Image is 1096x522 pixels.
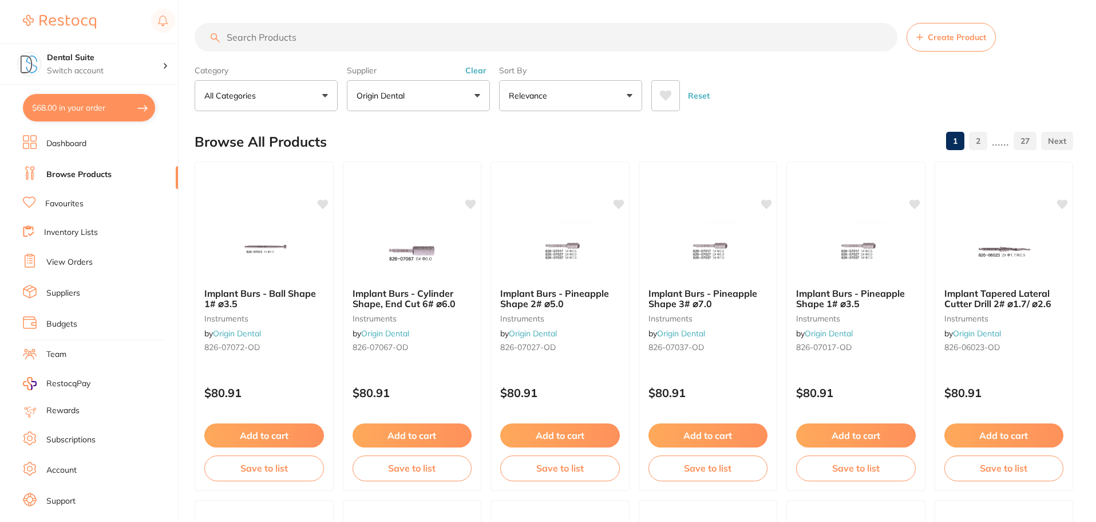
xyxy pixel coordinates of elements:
small: instruments [648,314,768,323]
a: Dashboard [46,138,86,150]
p: $80.91 [353,386,472,399]
a: RestocqPay [23,377,90,390]
button: Add to cart [500,423,620,448]
span: Implant Burs - Ball Shape 1# ⌀3.5 [204,288,316,309]
small: instruments [204,314,324,323]
button: Save to list [648,456,768,481]
label: Sort By [499,65,642,76]
span: Implant Burs - Pineapple Shape 3# ⌀7.0 [648,288,757,309]
p: $80.91 [648,386,768,399]
button: All Categories [195,80,338,111]
button: Add to cart [796,423,916,448]
p: $80.91 [500,386,620,399]
a: Suppliers [46,288,80,299]
label: Supplier [347,65,490,76]
a: Origin Dental [361,328,409,339]
span: by [944,328,1001,339]
button: Reset [684,80,713,111]
a: Rewards [46,405,80,417]
b: Implant Burs - Ball Shape 1# ⌀3.5 [204,288,324,309]
a: View Orders [46,257,93,268]
button: Add to cart [944,423,1064,448]
span: RestocqPay [46,378,90,390]
a: Browse Products [46,169,112,180]
img: Implant Tapered Lateral Cutter Drill 2# ⌀1.7/ ⌀2.6 [967,222,1041,279]
span: 826-06023-OD [944,342,1000,352]
button: Save to list [204,456,324,481]
a: Subscriptions [46,434,96,446]
button: Save to list [353,456,472,481]
small: instruments [353,314,472,323]
img: Implant Burs - Pineapple Shape 1# ⌀3.5 [818,222,893,279]
b: Implant Tapered Lateral Cutter Drill 2# ⌀1.7/ ⌀2.6 [944,288,1064,309]
img: RestocqPay [23,377,37,390]
a: 27 [1014,129,1036,152]
span: 826-07072-OD [204,342,260,352]
p: ...... [992,135,1009,148]
a: Origin Dental [953,328,1001,339]
a: Inventory Lists [44,227,98,238]
button: $68.00 in your order [23,94,155,121]
img: Implant Burs - Pineapple Shape 2# ⌀5.0 [523,222,597,279]
span: Implant Burs - Pineapple Shape 2# ⌀5.0 [500,288,609,309]
span: by [204,328,261,339]
a: Favourites [45,198,84,210]
span: Create Product [928,33,986,42]
b: Implant Burs - Pineapple Shape 3# ⌀7.0 [648,288,768,309]
button: Save to list [500,456,620,481]
img: Implant Burs - Ball Shape 1# ⌀3.5 [227,222,301,279]
span: by [353,328,409,339]
button: Origin Dental [347,80,490,111]
a: Account [46,465,77,476]
button: Add to cart [648,423,768,448]
button: Relevance [499,80,642,111]
button: Create Product [907,23,996,52]
h4: Dental Suite [47,52,163,64]
b: Implant Burs - Pineapple Shape 2# ⌀5.0 [500,288,620,309]
img: Dental Suite [18,53,41,76]
a: Origin Dental [213,328,261,339]
span: 826-07037-OD [648,342,704,352]
img: Implant Burs - Cylinder Shape, End Cut 6# ⌀6.0 [375,222,449,279]
img: Implant Burs - Pineapple Shape 3# ⌀7.0 [671,222,745,279]
small: instruments [796,314,916,323]
a: Budgets [46,319,77,330]
p: $80.91 [796,386,916,399]
p: Origin Dental [357,90,409,101]
a: 1 [946,129,964,152]
a: Origin Dental [509,328,557,339]
button: Add to cart [353,423,472,448]
p: $80.91 [944,386,1064,399]
span: 826-07067-OD [353,342,408,352]
button: Add to cart [204,423,324,448]
a: Support [46,496,76,507]
p: All Categories [204,90,260,101]
b: Implant Burs - Cylinder Shape, End Cut 6# ⌀6.0 [353,288,472,309]
span: 826-07017-OD [796,342,852,352]
small: instruments [500,314,620,323]
span: by [648,328,705,339]
span: Implant Burs - Cylinder Shape, End Cut 6# ⌀6.0 [353,288,456,309]
p: Relevance [509,90,552,101]
h2: Browse All Products [195,134,327,150]
button: Save to list [944,456,1064,481]
a: Restocq Logo [23,9,96,35]
span: by [500,328,557,339]
button: Clear [462,65,490,76]
p: $80.91 [204,386,324,399]
label: Category [195,65,338,76]
p: Switch account [47,65,163,77]
span: Implant Burs - Pineapple Shape 1# ⌀3.5 [796,288,905,309]
small: instruments [944,314,1064,323]
input: Search Products [195,23,897,52]
button: Save to list [796,456,916,481]
a: 2 [969,129,987,152]
span: 826-07027-OD [500,342,556,352]
b: Implant Burs - Pineapple Shape 1# ⌀3.5 [796,288,916,309]
a: Origin Dental [805,328,853,339]
span: Implant Tapered Lateral Cutter Drill 2# ⌀1.7/ ⌀2.6 [944,288,1051,309]
span: by [796,328,853,339]
a: Team [46,349,66,360]
a: Origin Dental [657,328,705,339]
img: Restocq Logo [23,15,96,29]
